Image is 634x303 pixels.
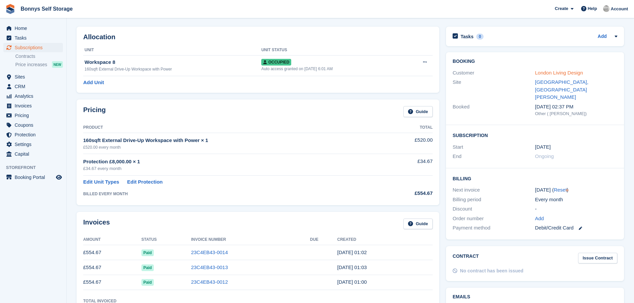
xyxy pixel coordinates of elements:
[453,205,535,213] div: Discount
[55,173,63,181] a: Preview store
[388,133,433,154] td: £520.00
[453,78,535,101] div: Site
[453,294,617,300] h2: Emails
[453,143,535,151] div: Start
[535,205,617,213] div: -
[15,91,55,101] span: Analytics
[453,175,617,182] h2: Billing
[261,66,405,72] div: Auto access granted on [DATE] 6:01 AM
[83,219,110,229] h2: Invoices
[15,72,55,81] span: Sites
[15,53,63,60] a: Contracts
[18,3,75,14] a: Bonnys Self Storage
[83,106,106,117] h2: Pricing
[453,186,535,194] div: Next invoice
[15,33,55,43] span: Tasks
[83,79,104,86] a: Add Unit
[535,186,617,194] div: [DATE] ( )
[403,106,433,117] a: Guide
[554,187,567,193] a: Reset
[535,196,617,204] div: Every month
[535,143,551,151] time: 2025-07-02 00:00:00 UTC
[83,275,141,290] td: £554.67
[388,154,433,176] td: £34.67
[191,249,228,255] a: 23C4EB43-0014
[460,267,524,274] div: No contract has been issued
[611,6,628,12] span: Account
[15,43,55,52] span: Subscriptions
[83,122,388,133] th: Product
[535,79,588,100] a: [GEOGRAPHIC_DATA], [GEOGRAPHIC_DATA][PERSON_NAME]
[141,234,191,245] th: Status
[83,245,141,260] td: £554.67
[3,24,63,33] a: menu
[3,33,63,43] a: menu
[52,61,63,68] div: NEW
[5,4,15,14] img: stora-icon-8386f47178a22dfd0bd8f6a31ec36ba5ce8667c1dd55bd0f319d3a0aa187defe.svg
[598,33,607,41] a: Add
[261,59,291,66] span: Occupied
[3,149,63,159] a: menu
[461,34,474,40] h2: Tasks
[453,196,535,204] div: Billing period
[535,110,617,117] div: Other ( [PERSON_NAME])
[337,279,367,285] time: 2025-07-02 00:00:30 UTC
[85,66,261,72] div: 160sqft External Drive-Up Workspace with Power
[453,69,535,77] div: Customer
[3,91,63,101] a: menu
[453,132,617,138] h2: Subscription
[83,144,388,150] div: £520.00 every month
[310,234,337,245] th: Due
[83,234,141,245] th: Amount
[476,34,484,40] div: 0
[83,178,119,186] a: Edit Unit Types
[535,215,544,223] a: Add
[388,190,433,197] div: £554.67
[403,219,433,229] a: Guide
[535,103,617,111] div: [DATE] 02:37 PM
[141,249,154,256] span: Paid
[3,72,63,81] a: menu
[15,24,55,33] span: Home
[83,158,388,166] div: Protection £8,000.00 × 1
[535,153,554,159] span: Ongoing
[588,5,597,12] span: Help
[191,279,228,285] a: 23C4EB43-0012
[15,62,47,68] span: Price increases
[3,43,63,52] a: menu
[453,215,535,223] div: Order number
[337,234,433,245] th: Created
[141,279,154,286] span: Paid
[555,5,568,12] span: Create
[85,59,261,66] div: Workspace 8
[191,264,228,270] a: 23C4EB43-0013
[141,264,154,271] span: Paid
[15,149,55,159] span: Capital
[15,173,55,182] span: Booking Portal
[83,165,388,172] div: £34.67 every month
[15,82,55,91] span: CRM
[453,224,535,232] div: Payment method
[15,130,55,139] span: Protection
[15,111,55,120] span: Pricing
[3,173,63,182] a: menu
[535,70,583,76] a: London Living Design
[15,101,55,110] span: Invoices
[453,253,479,264] h2: Contract
[83,260,141,275] td: £554.67
[261,45,405,56] th: Unit Status
[535,224,617,232] div: Debit/Credit Card
[578,253,617,264] a: Issue Contract
[3,120,63,130] a: menu
[3,130,63,139] a: menu
[83,45,261,56] th: Unit
[453,59,617,64] h2: Booking
[3,82,63,91] a: menu
[3,111,63,120] a: menu
[83,137,388,144] div: 160sqft External Drive-Up Workspace with Power × 1
[83,191,388,197] div: BILLED EVERY MONTH
[127,178,163,186] a: Edit Protection
[388,122,433,133] th: Total
[15,61,63,68] a: Price increases NEW
[15,120,55,130] span: Coupons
